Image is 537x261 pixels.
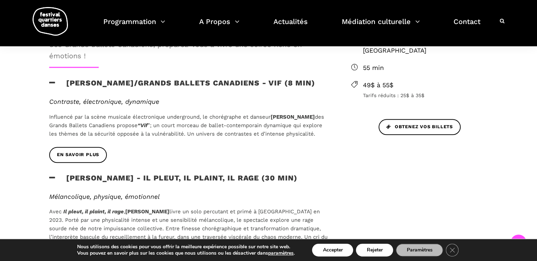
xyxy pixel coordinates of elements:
a: A Propos [199,16,239,36]
a: Obtenez vos billets [379,119,461,135]
b: [PERSON_NAME] [271,114,315,120]
button: Rejeter [356,244,393,256]
span: En savoir plus [57,151,99,159]
a: Programmation [103,16,165,36]
img: logo-fqd-med [33,7,68,36]
button: paramètres [268,250,294,256]
b: [PERSON_NAME] [125,208,169,215]
span: des Grands Ballets Canadiens propose [49,114,324,129]
a: Contact [454,16,480,36]
span: livre un solo percutant et primé à [GEOGRAPHIC_DATA] en 2023. Porté par une physicalité intense e... [49,208,328,249]
span: Tarifs réduits : 25$ à 35$ [363,91,488,99]
span: ”; un court morceau de ballet-contemporain dynamique qui explore les thèmes de la sécurité opposé... [49,122,322,137]
a: En savoir plus [49,147,107,163]
span: Mélancolique, physique, émotionnel [49,193,160,200]
a: Médiation culturelle [341,16,420,36]
span: 49$ à 55$ [363,80,488,90]
span: Influencé par la scène musicale électronique underground, le chorégraphe et danseur [49,114,271,120]
button: Paramètres [396,244,443,256]
i: “Vif [138,122,148,129]
span: , [124,208,125,215]
p: Nous utilisons des cookies pour vous offrir la meilleure expérience possible sur notre site web. [77,244,295,250]
span: 55 min [363,63,488,73]
button: Close GDPR Cookie Banner [446,244,458,256]
p: Vous pouvez en savoir plus sur les cookies que nous utilisons ou les désactiver dans . [77,250,295,256]
span: Avec [49,208,62,215]
span: Contraste, électronique, dynamique [49,98,159,105]
h3: [PERSON_NAME] - Il pleut, il plaint, il rage (30 min) [49,173,298,191]
span: Obtenez vos billets [386,123,453,131]
h3: [PERSON_NAME]/Grands Ballets Canadiens - Vif (8 min) [49,78,315,96]
a: Actualités [273,16,308,36]
button: Accepter [312,244,353,256]
i: Il pleut, il plaint, il rage [63,208,124,215]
